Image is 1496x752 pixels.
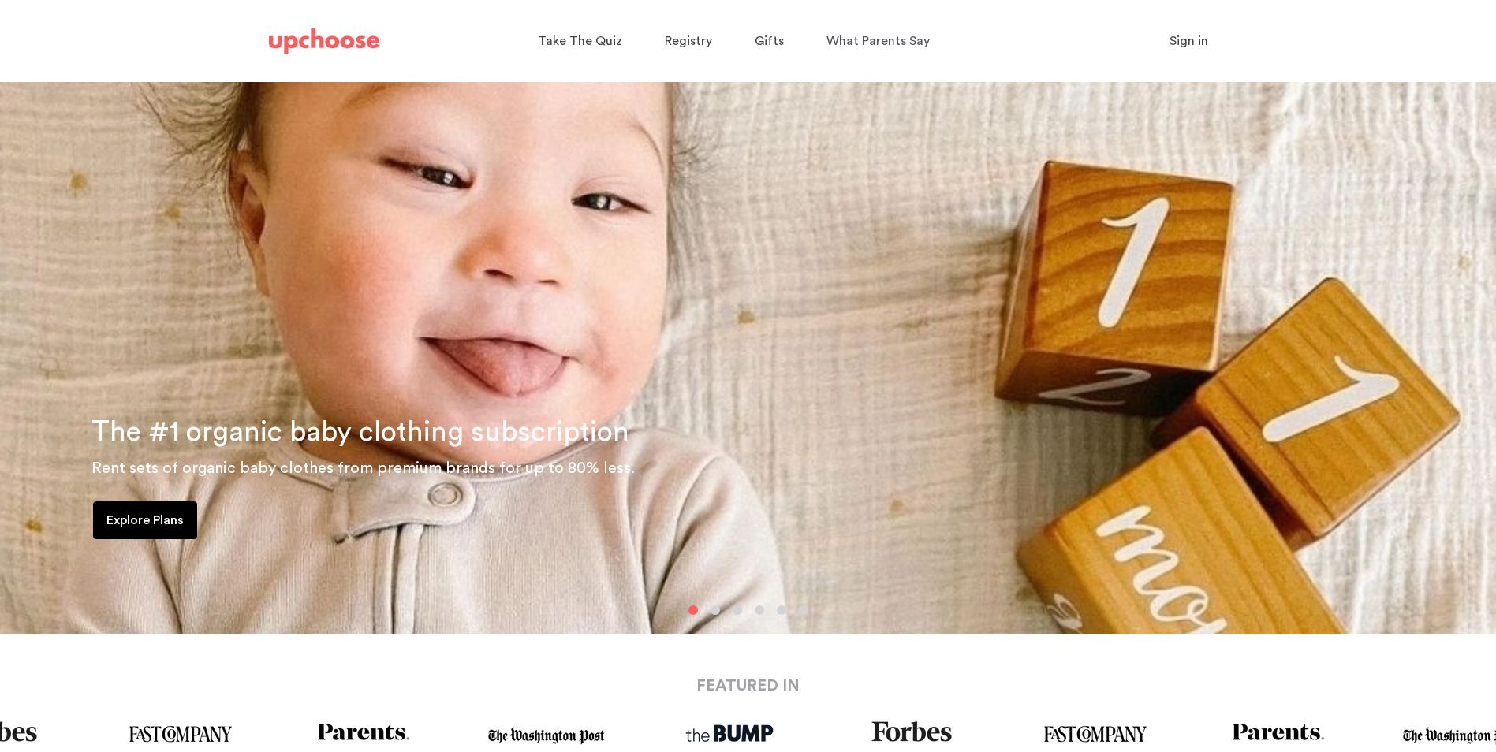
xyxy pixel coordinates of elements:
[1150,25,1228,57] button: Sign in
[665,26,717,57] a: Registry
[696,678,800,694] strong: FEATURED IN
[269,28,379,54] img: UpChoose
[826,35,930,47] span: What Parents Say
[1170,35,1208,47] span: Sign in
[91,418,629,446] span: The #1 organic baby clothing subscription
[665,35,712,47] span: Registry
[91,456,1477,481] p: Rent sets of organic baby clothes from premium brands for up to 80% less.
[106,511,184,530] p: Explore Plans
[538,26,627,57] a: Take The Quiz
[755,26,789,57] a: Gifts
[269,25,379,58] a: UpChoose
[93,501,197,539] a: Explore Plans
[826,26,935,57] a: What Parents Say
[755,35,784,47] span: Gifts
[538,35,622,47] span: Take The Quiz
